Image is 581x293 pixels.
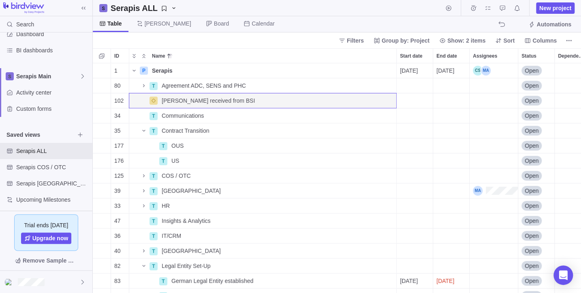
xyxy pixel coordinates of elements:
div: Contract Transition [158,123,396,138]
span: Show: 2 items [447,37,485,45]
span: Open [525,277,538,285]
span: Dashboard [16,30,89,38]
span: Serapis ALL [107,2,180,14]
span: Serapis [GEOGRAPHIC_DATA] [16,179,89,187]
div: Start date [397,243,433,259]
div: Name [129,228,397,243]
div: Start date [397,138,433,153]
span: [PERSON_NAME] received from BSI [162,97,255,105]
div: Assignees [470,123,518,138]
div: T [150,172,158,180]
div: 36 [111,228,129,243]
h2: Serapis ALL [111,2,158,14]
span: 39 [114,187,121,195]
div: Status [518,274,555,289]
a: Time logs [468,6,479,13]
div: Assignees [470,153,518,168]
div: Name [129,123,397,138]
div: US [168,153,396,168]
div: T [150,202,158,210]
span: Open [525,202,538,210]
span: Group by: Project [382,37,429,45]
span: Open [525,232,538,240]
div: Assignees [470,183,518,198]
div: T [159,277,167,285]
div: ID [111,213,129,228]
div: T [150,262,158,270]
div: 39 [111,183,129,198]
div: Open [518,63,554,78]
div: Status [518,168,555,183]
div: ID [111,78,129,93]
span: Expand [129,50,139,62]
span: [DATE] [436,67,454,75]
span: Group by: Project [370,35,433,46]
span: Start timer [443,2,454,14]
div: Open [518,198,554,213]
div: End date [433,93,470,108]
div: End date [433,108,470,123]
div: ID [111,243,129,259]
div: Start date [397,63,433,78]
div: Status [518,183,555,198]
div: Name [129,274,397,289]
span: Sort [503,37,515,45]
div: 177 [111,138,129,153]
div: Assignees [470,198,518,213]
span: Upcoming Milestones [16,196,89,204]
div: Assignees [470,168,518,183]
div: T [150,82,158,90]
span: IT/CRM [162,232,181,240]
span: Open [525,127,538,135]
div: Name [129,63,397,78]
span: Notifications [511,2,523,14]
div: Open [518,108,554,123]
div: Name [129,213,397,228]
div: ID [111,259,129,274]
div: ID [111,228,129,243]
span: Automations [525,19,575,30]
span: Start date [400,52,422,60]
div: ID [111,93,129,108]
span: Status [521,52,536,60]
div: ID [111,49,129,63]
div: Name [129,168,397,183]
div: highlight [433,274,469,288]
span: My assignments [482,2,493,14]
div: Status [518,108,555,123]
div: Name [149,49,396,63]
div: Assignees [470,243,518,259]
div: 176 [111,153,129,168]
span: Serapis COS / OTC [16,163,89,171]
div: Tudor Vlas [5,277,15,287]
span: Activity center [16,88,89,97]
span: Selection mode [96,50,107,62]
div: End date [433,78,470,93]
span: More actions [563,35,575,46]
span: 47 [114,217,121,225]
div: Assignees [470,49,518,63]
div: End date [433,213,470,228]
span: COS / OTC [162,172,191,180]
div: ID [111,183,129,198]
div: Start date [397,108,433,123]
div: Name [129,93,397,108]
span: Table [107,19,122,28]
div: Open [518,183,554,198]
span: Filters [347,37,364,45]
span: [PERSON_NAME] [145,19,191,28]
div: Open [518,168,554,183]
span: Collapse [139,50,149,62]
span: End date [436,52,457,60]
div: Assignees [470,259,518,274]
span: Serapis [152,67,173,75]
span: Open [525,262,538,270]
span: Name [152,52,165,60]
span: Remove Sample Data [6,254,86,267]
div: Madlen Adler [473,186,483,196]
div: Start date [397,259,433,274]
div: 35 [111,123,129,138]
div: Name [129,243,397,259]
div: 125 [111,168,129,183]
span: HR [162,202,170,210]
